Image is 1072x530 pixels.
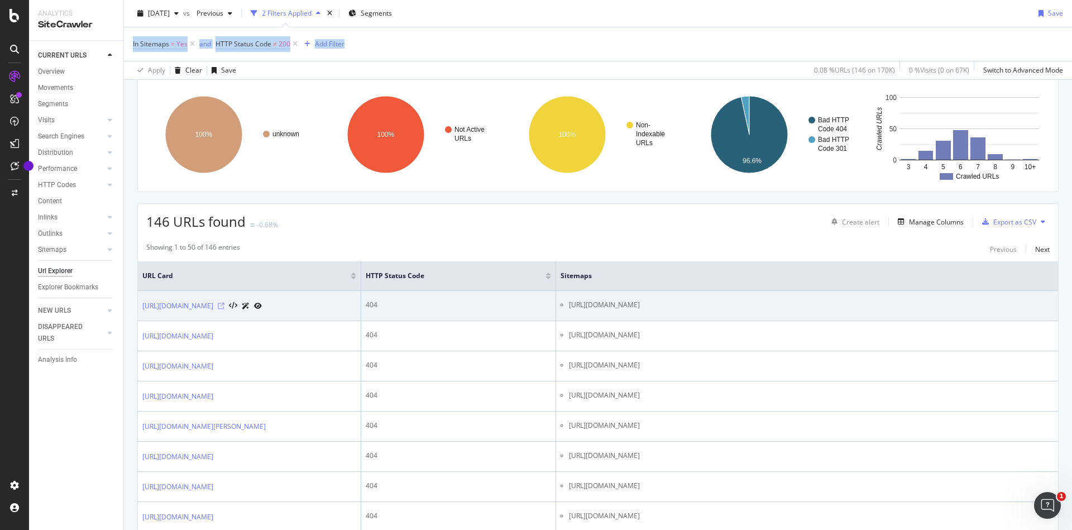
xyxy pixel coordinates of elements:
div: 404 [366,511,551,521]
a: [URL][DOMAIN_NAME] [142,391,213,402]
div: DISAPPEARED URLS [38,321,94,345]
a: [URL][DOMAIN_NAME] [142,300,213,312]
text: 100 [886,94,897,102]
a: Explorer Bookmarks [38,281,116,293]
li: [URL][DOMAIN_NAME] [569,390,1054,400]
div: Export as CSV [993,217,1036,227]
div: HTTP Codes [38,179,76,191]
a: Sitemaps [38,244,104,256]
a: [URL][DOMAIN_NAME][PERSON_NAME] [142,421,266,432]
svg: A chart. [510,86,685,183]
div: NEW URLS [38,305,71,317]
text: Code 404 [818,125,847,133]
div: 404 [366,330,551,340]
a: Url Explorer [38,265,116,277]
div: Save [221,65,236,75]
button: View HTML Source [229,302,237,310]
div: Next [1035,245,1050,254]
span: Sitemaps [561,271,1037,281]
a: Content [38,195,116,207]
text: 7 [977,163,980,171]
button: Save [1034,4,1063,22]
a: Search Engines [38,131,104,142]
a: [URL][DOMAIN_NAME] [142,361,213,372]
div: A chart. [328,86,503,183]
text: 100% [559,131,576,139]
li: [URL][DOMAIN_NAME] [569,451,1054,461]
a: Segments [38,98,116,110]
button: Apply [133,61,165,79]
a: [URL][DOMAIN_NAME] [142,451,213,462]
button: Previous [990,242,1017,256]
div: Overview [38,66,65,78]
li: [URL][DOMAIN_NAME] [569,481,1054,491]
button: Add Filter [300,37,344,51]
div: Create alert [842,217,879,227]
div: Tooltip anchor [23,161,33,171]
a: Analysis Info [38,354,116,366]
div: Analysis Info [38,354,77,366]
text: Non- [636,121,650,129]
svg: A chart. [692,86,867,183]
button: Previous [192,4,237,22]
button: [DATE] [133,4,183,22]
div: Analytics [38,9,114,18]
li: [URL][DOMAIN_NAME] [569,421,1054,431]
div: Clear [185,65,202,75]
text: Bad HTTP [818,136,849,144]
button: Save [207,61,236,79]
text: 9 [1011,163,1015,171]
text: 100% [195,131,213,139]
a: Performance [38,163,104,175]
a: DISAPPEARED URLS [38,321,104,345]
text: 3 [907,163,911,171]
a: [URL][DOMAIN_NAME] [142,331,213,342]
div: Visits [38,114,55,126]
text: URLs [636,139,653,147]
text: Crawled URLs [956,173,999,180]
a: CURRENT URLS [38,50,104,61]
span: = [171,39,175,49]
div: Apply [148,65,165,75]
a: Visits [38,114,104,126]
button: and [199,39,211,49]
text: 10+ [1025,163,1036,171]
div: Search Engines [38,131,84,142]
a: Movements [38,82,116,94]
a: AI Url Details [242,300,250,312]
text: Code 301 [818,145,847,152]
button: Export as CSV [978,213,1036,231]
text: 96.6% [743,157,762,165]
div: SiteCrawler [38,18,114,31]
text: Crawled URLs [876,107,884,150]
button: 2 Filters Applied [246,4,325,22]
text: 50 [889,125,897,133]
text: 4 [924,163,928,171]
div: Previous [990,245,1017,254]
div: 404 [366,360,551,370]
div: Save [1048,8,1063,18]
a: HTTP Codes [38,179,104,191]
span: ≠ [273,39,277,49]
div: 404 [366,451,551,461]
div: A chart. [873,86,1048,183]
div: 404 [366,481,551,491]
svg: A chart. [146,86,321,183]
span: Segments [361,8,392,18]
button: Create alert [827,213,879,231]
span: In Sitemaps [133,39,169,49]
span: HTTP Status Code [216,39,271,49]
div: times [325,8,334,19]
li: [URL][DOMAIN_NAME] [569,360,1054,370]
div: Showing 1 to 50 of 146 entries [146,242,240,256]
button: Manage Columns [893,215,964,228]
li: [URL][DOMAIN_NAME] [569,300,1054,310]
span: Yes [176,36,188,52]
text: 6 [959,163,963,171]
div: CURRENT URLS [38,50,87,61]
a: [URL][DOMAIN_NAME] [142,512,213,523]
